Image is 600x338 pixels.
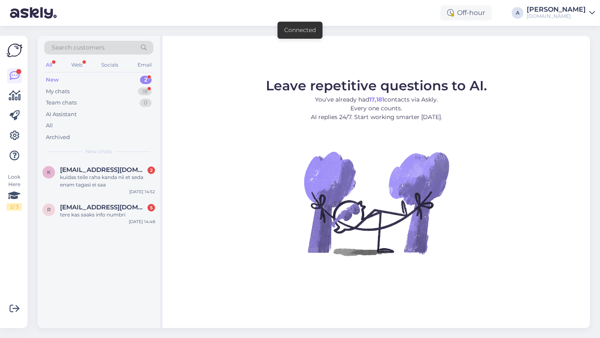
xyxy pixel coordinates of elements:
div: 5 [147,204,155,211]
div: All [46,122,53,130]
div: 2 / 3 [7,203,22,211]
div: kuidas teile raha kanda nii et seda enam tagasi ei saa [60,174,155,189]
span: richardkapper844@gmail.com [60,204,147,211]
div: 2 [147,167,155,174]
div: Socials [100,60,120,70]
img: Askly Logo [7,42,22,58]
div: Archived [46,133,70,142]
div: Web [70,60,84,70]
div: [DATE] 14:48 [129,219,155,225]
span: r [47,206,51,213]
div: Off-hour [440,5,492,20]
div: 2 [140,76,152,84]
span: New chats [85,148,112,155]
a: [PERSON_NAME][DOMAIN_NAME] [527,6,595,20]
span: kristo353@gmail.com [60,166,147,174]
div: My chats [46,87,70,96]
div: AI Assistant [46,110,77,119]
span: k [47,169,51,175]
div: Team chats [46,99,77,107]
div: A [512,7,523,19]
div: [DATE] 14:52 [129,189,155,195]
div: tere kas saaks info numbri [60,211,155,219]
b: 17,181 [369,96,384,103]
div: All [44,60,54,70]
div: 0 [140,99,152,107]
div: New [46,76,59,84]
span: Search customers [52,43,105,52]
div: Email [136,60,153,70]
img: No Chat active [301,128,451,278]
span: Leave repetitive questions to AI. [266,77,487,94]
div: [PERSON_NAME] [527,6,586,13]
div: [DOMAIN_NAME] [527,13,586,20]
div: Connected [284,26,316,35]
div: Look Here [7,173,22,211]
p: You’ve already had contacts via Askly. Every one counts. AI replies 24/7. Start working smarter [... [266,95,487,122]
div: 18 [138,87,152,96]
